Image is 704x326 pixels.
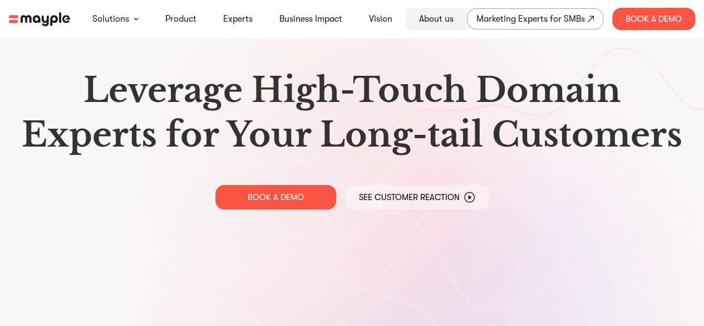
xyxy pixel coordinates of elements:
a: BOOK A DEMO [215,185,336,210]
a: Vision [369,12,392,26]
a: Business Impact [279,12,342,26]
p: BOOK A DEMO [248,192,304,203]
a: Experts [223,12,253,26]
a: Product [165,12,196,26]
a: About us [419,12,454,26]
img: arrow-down [134,17,139,21]
a: See Customer Reaction [345,185,489,210]
p: See Customer Reaction [359,192,460,203]
a: Marketing Experts for SMBs [467,8,603,30]
div: Book A Demo [612,8,695,30]
a: Solutions [92,12,129,26]
h1: Leverage High-Touch Domain Experts for Your Long-tail Customers [18,68,686,157]
img: mayple-logo [9,12,70,26]
div: Marketing Experts for SMBs [476,11,585,27]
